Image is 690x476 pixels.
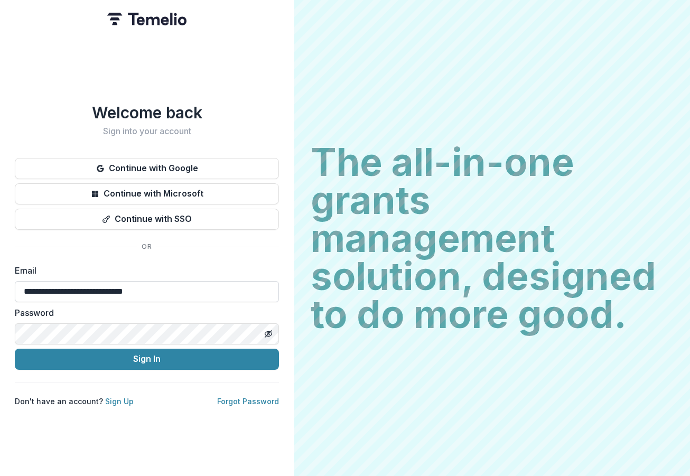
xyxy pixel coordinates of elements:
button: Continue with SSO [15,209,279,230]
img: Temelio [107,13,187,25]
button: Continue with Google [15,158,279,179]
h1: Welcome back [15,103,279,122]
button: Continue with Microsoft [15,183,279,204]
a: Sign Up [105,397,134,406]
button: Toggle password visibility [260,325,277,342]
label: Email [15,264,273,277]
button: Sign In [15,349,279,370]
label: Password [15,306,273,319]
p: Don't have an account? [15,396,134,407]
h2: Sign into your account [15,126,279,136]
a: Forgot Password [217,397,279,406]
